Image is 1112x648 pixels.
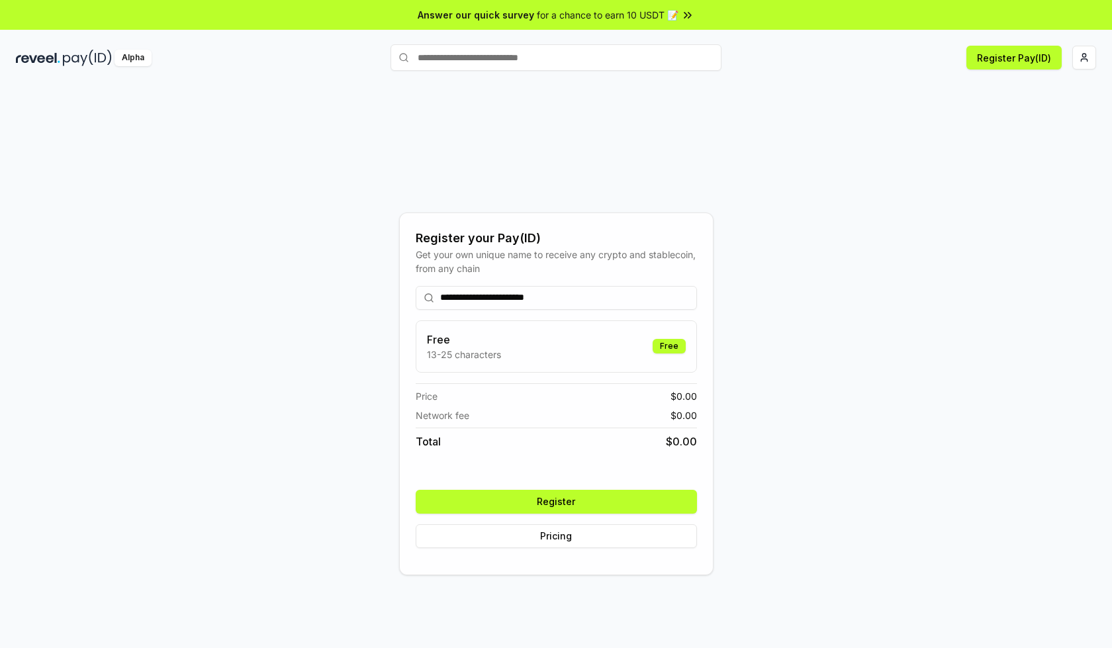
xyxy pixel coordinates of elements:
span: Answer our quick survey [418,8,534,22]
button: Register Pay(ID) [966,46,1062,69]
button: Pricing [416,524,697,548]
img: reveel_dark [16,50,60,66]
div: Alpha [115,50,152,66]
span: $ 0.00 [666,434,697,449]
div: Get your own unique name to receive any crypto and stablecoin, from any chain [416,248,697,275]
div: Register your Pay(ID) [416,229,697,248]
span: $ 0.00 [671,389,697,403]
h3: Free [427,332,501,347]
span: Price [416,389,438,403]
img: pay_id [63,50,112,66]
p: 13-25 characters [427,347,501,361]
button: Register [416,490,697,514]
span: $ 0.00 [671,408,697,422]
span: Network fee [416,408,469,422]
div: Free [653,339,686,353]
span: for a chance to earn 10 USDT 📝 [537,8,678,22]
span: Total [416,434,441,449]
